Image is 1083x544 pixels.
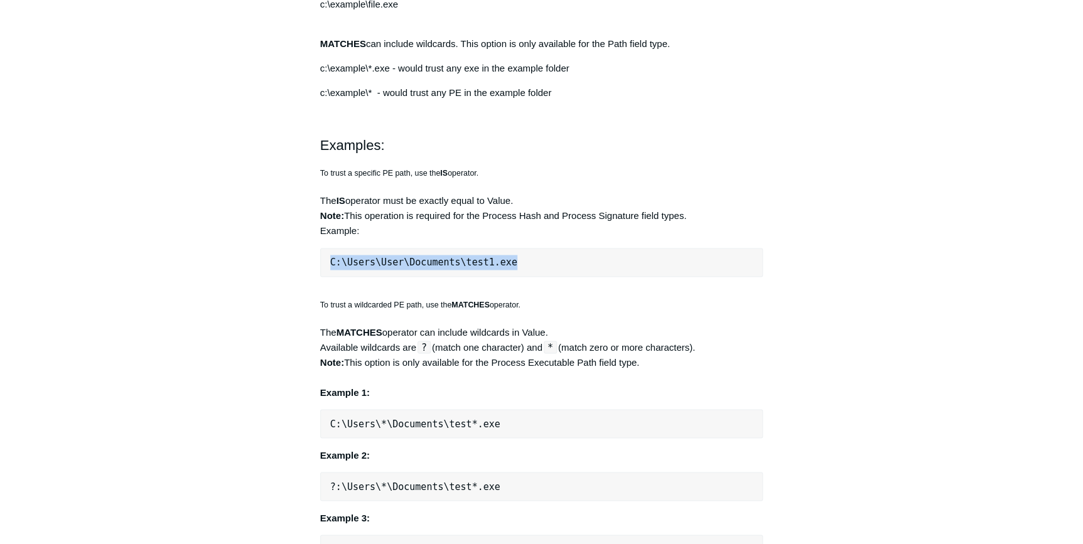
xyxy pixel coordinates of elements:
strong: Note: [320,356,344,367]
strong: MATCHES [337,326,382,337]
pre: ?:\Users\*\Documents\test*.exe [320,472,763,501]
div: The operator can include wildcards in Value. Available wildcards are (match one character) and (m... [320,286,763,462]
strong: Note: [320,210,344,221]
strong: Example 1: [320,387,370,397]
strong: MATCHES [320,38,366,49]
p: c:\example\* - would trust any PE in the example folder [320,85,763,100]
p: can include wildcards. This option is only available for the Path field type. [320,21,763,51]
h2: Examples: [320,134,763,156]
div: The operator must be exactly equal to Value. This operation is required for the Process Hash and ... [320,168,763,277]
div: Example: [320,223,763,238]
h5: To trust a specific PE path, use the operator. [320,168,763,180]
pre: C:\Users\*\Documents\test*.exe [320,409,763,438]
pre: C:\Users\User\Documents\test1.exe [320,248,763,277]
h5: To trust a wildcarded PE path, use the operator. [320,286,763,311]
p: c:\example\*.exe - would trust any exe in the example folder [320,61,763,76]
strong: Example 2: [320,449,370,460]
strong: Example 3: [320,512,370,523]
strong: IS [440,169,448,178]
strong: IS [337,195,345,206]
strong: MATCHES [451,300,490,309]
code: ? [418,341,431,353]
